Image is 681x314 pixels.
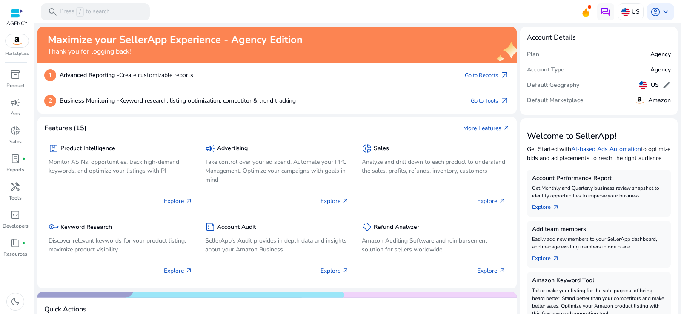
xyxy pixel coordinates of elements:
p: Ads [11,110,20,117]
p: Explore [164,197,192,206]
h4: Account Details [527,34,576,42]
img: us.svg [621,8,630,16]
span: book_4 [10,238,20,248]
span: sell [362,222,372,232]
span: arrow_outward [342,267,349,274]
h4: Features (15) [44,124,86,132]
h5: Keyword Research [60,224,112,231]
h4: Quick Actions [44,305,86,314]
p: Create customizable reports [60,71,193,80]
h5: Advertising [217,145,248,152]
p: Analyze and drill down to each product to understand the sales, profits, refunds, inventory, cust... [362,157,506,175]
h5: Agency [650,51,671,58]
span: campaign [10,97,20,108]
span: fiber_manual_record [22,157,26,160]
p: Explore [320,266,349,275]
p: Monitor ASINs, opportunities, track high-demand keywords, and optimize your listings with PI [49,157,192,175]
p: AGENCY [6,20,27,27]
span: arrow_outward [499,197,506,204]
h5: Default Geography [527,82,579,89]
h2: Maximize your SellerApp Experience - Agency Edition [48,34,303,46]
p: Discover relevant keywords for your product listing, maximize product visibility [49,236,192,254]
span: keyboard_arrow_down [661,7,671,17]
h3: Welcome to SellerApp! [527,131,671,141]
span: arrow_outward [499,267,506,274]
span: summarize [205,222,215,232]
h5: Amazon [648,97,671,104]
p: Marketplace [5,51,29,57]
h5: Sales [374,145,389,152]
span: donut_small [10,126,20,136]
p: Resources [3,250,27,258]
p: Amazon Auditing Software and reimbursement solution for sellers worldwide. [362,236,506,254]
p: Explore [477,197,506,206]
span: arrow_outward [503,125,510,131]
img: amazon.svg [6,34,29,47]
span: arrow_outward [186,267,192,274]
span: code_blocks [10,210,20,220]
h5: Add team members [532,226,666,233]
img: amazon.svg [635,95,645,106]
a: More Featuresarrow_outward [463,124,510,133]
p: Explore [320,197,349,206]
span: package [49,143,59,154]
span: arrow_outward [552,255,559,262]
p: US [632,4,640,19]
p: Keyword research, listing optimization, competitor & trend tracking [60,96,296,105]
a: AI-based Ads Automation [571,145,641,153]
a: Explorearrow_outward [532,251,566,263]
p: Reports [6,166,24,174]
span: inventory_2 [10,69,20,80]
p: Sales [9,138,22,146]
p: Product [6,82,25,89]
p: SellerApp's Audit provides in depth data and insights about your Amazon Business. [205,236,349,254]
h5: Account Type [527,66,564,74]
h5: Amazon Keyword Tool [532,277,666,284]
b: Business Monitoring - [60,97,119,105]
h5: Default Marketplace [527,97,584,104]
p: Easily add new members to your SellerApp dashboard, and manage existing members in one place [532,235,666,251]
h5: US [651,82,659,89]
b: Advanced Reporting - [60,71,119,79]
h5: Plan [527,51,539,58]
span: campaign [205,143,215,154]
p: 1 [44,69,56,81]
img: us.svg [639,81,647,89]
a: Go to Reportsarrow_outward [465,69,510,81]
h5: Account Performance Report [532,175,666,182]
span: search [48,7,58,17]
h5: Product Intelligence [60,145,115,152]
span: fiber_manual_record [22,241,26,245]
p: 2 [44,95,56,107]
span: key [49,222,59,232]
h5: Account Audit [217,224,256,231]
p: Developers [3,222,29,230]
span: arrow_outward [186,197,192,204]
p: Explore [164,266,192,275]
a: Go to Toolsarrow_outward [471,95,510,107]
span: arrow_outward [342,197,349,204]
span: arrow_outward [500,96,510,106]
p: Take control over your ad spend, Automate your PPC Management, Optimize your campaigns with goals... [205,157,349,184]
p: Press to search [60,7,110,17]
h5: Agency [650,66,671,74]
span: dark_mode [10,297,20,307]
p: Explore [477,266,506,275]
p: Get Started with to optimize bids and ad placements to reach the right audience [527,145,671,163]
p: Get Monthly and Quarterly business review snapshot to identify opportunities to improve your busi... [532,184,666,200]
span: account_circle [650,7,661,17]
span: arrow_outward [500,70,510,80]
span: handyman [10,182,20,192]
a: Explorearrow_outward [532,200,566,211]
p: Tools [9,194,22,202]
h4: Thank you for logging back! [48,48,303,56]
span: lab_profile [10,154,20,164]
span: donut_small [362,143,372,154]
span: edit [662,81,671,89]
span: / [76,7,84,17]
span: arrow_outward [552,204,559,211]
h5: Refund Analyzer [374,224,419,231]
